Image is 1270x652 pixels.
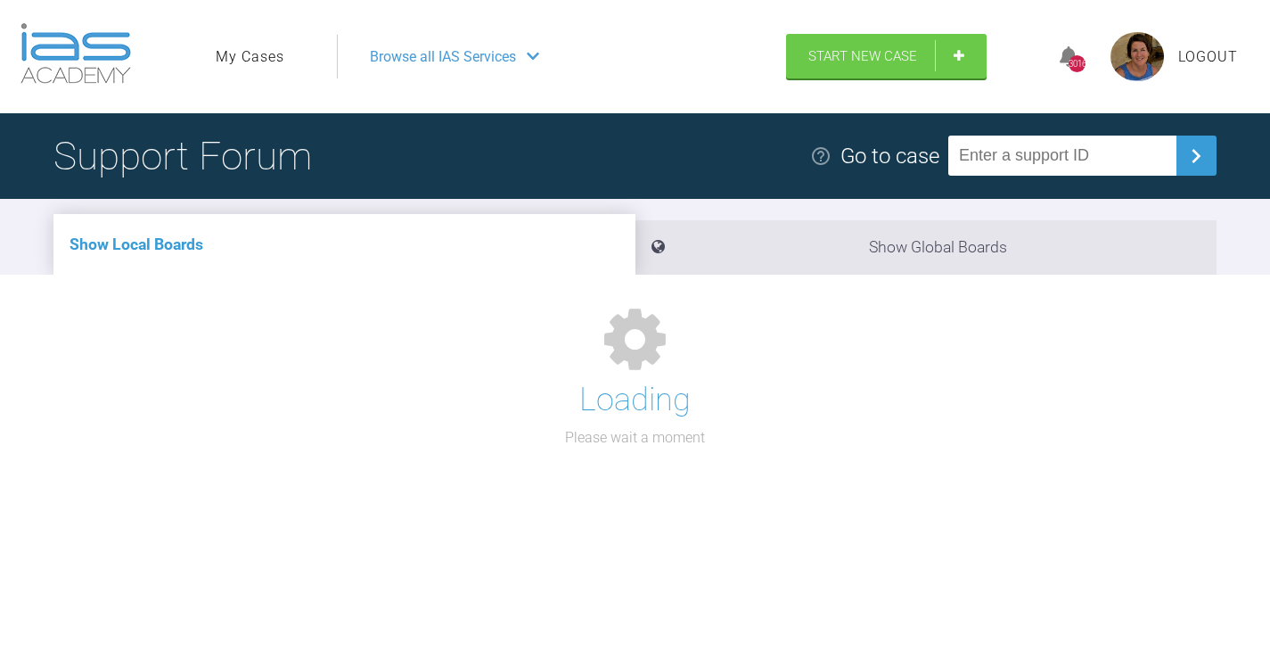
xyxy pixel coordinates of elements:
[1110,32,1164,81] img: profile.png
[1182,142,1210,170] img: chevronRight.28bd32b0.svg
[579,375,691,426] h1: Loading
[786,34,987,78] a: Start New Case
[216,45,284,69] a: My Cases
[1178,45,1238,69] a: Logout
[808,48,917,64] span: Start New Case
[1069,55,1086,72] div: 3016
[810,145,832,167] img: help.e70b9f3d.svg
[840,139,939,173] div: Go to case
[53,214,635,275] li: Show Local Boards
[635,220,1217,275] li: Show Global Boards
[53,125,312,187] h1: Support Forum
[20,23,131,84] img: logo-light.3e3ef733.png
[565,426,705,450] p: Please wait a moment
[948,136,1176,176] input: Enter a support ID
[370,45,516,69] span: Browse all IAS Services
